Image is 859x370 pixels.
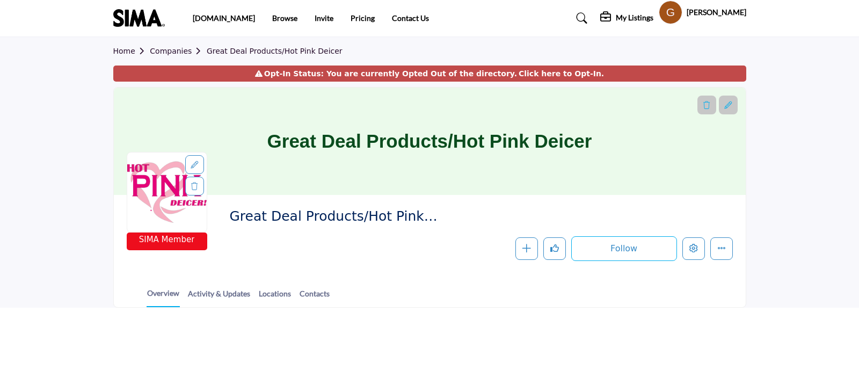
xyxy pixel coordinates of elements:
[659,1,682,24] button: Show hide supplier dropdown
[207,47,343,55] a: Great Deal Products/Hot Pink Deicer
[299,288,330,307] a: Contacts
[272,13,297,23] a: Browse
[687,7,746,18] h5: [PERSON_NAME]
[113,47,150,55] a: Home
[113,9,170,27] img: site Logo
[193,13,255,23] a: [DOMAIN_NAME]
[267,88,592,195] h1: Great Deal Products/Hot Pink Deicer
[566,10,594,27] a: Search
[139,234,195,246] span: SIMA Member
[710,237,733,260] button: More details
[571,236,677,261] button: Follow
[150,47,207,55] a: Companies
[351,13,375,23] a: Pricing
[719,96,738,114] div: Aspect Ratio:6:1,Size:1200x200px
[113,66,746,82] div: Opt-In Status: You are currently Opted Out of the directory.
[600,12,653,25] div: My Listings
[616,13,653,23] h5: My Listings
[258,288,292,307] a: Locations
[682,237,705,260] button: Edit company
[519,68,604,79] a: Click here to Opt-In.
[187,288,251,307] a: Activity & Updates
[185,155,204,174] div: Aspect Ratio:1:1,Size:400x400px
[315,13,333,23] a: Invite
[147,287,180,307] a: Overview
[392,13,429,23] a: Contact Us
[543,237,566,260] button: Like
[229,208,471,226] span: Great Deal Products/Hot Pink Deicer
